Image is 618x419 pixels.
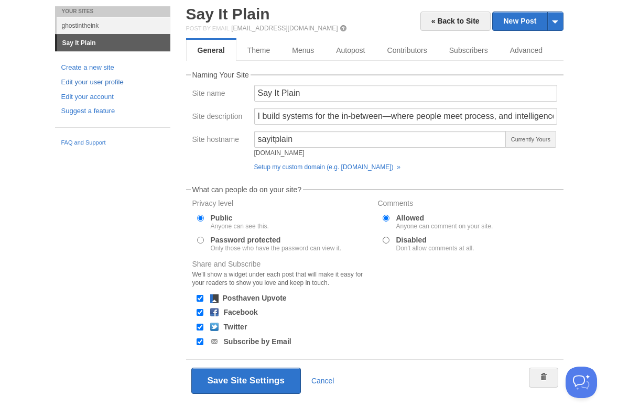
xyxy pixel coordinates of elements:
label: Site name [192,90,248,100]
iframe: Help Scout Beacon - Open [566,367,597,398]
a: Theme [236,40,281,61]
label: Privacy level [192,200,372,210]
div: [DOMAIN_NAME] [254,150,507,156]
div: Don't allow comments at all. [396,245,474,251]
button: Save Site Settings [191,368,301,394]
label: Public [211,214,269,229]
span: Post by Email [186,25,230,31]
label: Password protected [211,236,341,251]
a: Menus [281,40,325,61]
a: Contributors [376,40,438,61]
label: Subscribe by Email [224,338,291,345]
div: Only those who have the password can view it. [211,245,341,251]
label: Comments [378,200,557,210]
a: [EMAIL_ADDRESS][DOMAIN_NAME] [231,25,338,32]
a: Edit your account [61,92,164,103]
div: We'll show a widget under each post that will make it easy for your readers to show you love and ... [192,270,372,287]
a: Setup my custom domain (e.g. [DOMAIN_NAME]) » [254,163,400,171]
a: Suggest a feature [61,106,164,117]
label: Share and Subscribe [192,260,372,290]
a: Create a new site [61,62,164,73]
a: Subscribers [438,40,499,61]
div: Anyone can comment on your site. [396,223,493,229]
label: Site description [192,113,248,123]
a: Advanced [499,40,554,61]
legend: Naming Your Site [191,71,251,79]
legend: What can people do on your site? [191,186,303,193]
a: FAQ and Support [61,138,164,148]
li: Your Sites [55,6,170,17]
a: Say It Plain [57,35,170,51]
label: Posthaven Upvote [223,294,287,302]
label: Facebook [224,308,258,316]
a: ghostintheink [57,17,170,34]
label: Disabled [396,236,474,251]
a: Say It Plain [186,5,270,23]
label: Twitter [224,323,247,330]
div: Anyone can see this. [211,223,269,229]
a: « Back to Site [420,12,491,31]
a: Edit your user profile [61,77,164,88]
img: facebook.png [210,308,219,316]
label: Site hostname [192,136,248,146]
img: twitter.png [210,323,219,331]
a: Cancel [311,377,334,385]
a: General [186,40,236,61]
a: Autopost [325,40,376,61]
label: Allowed [396,214,493,229]
a: New Post [493,12,562,30]
span: Currently Yours [505,131,556,148]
